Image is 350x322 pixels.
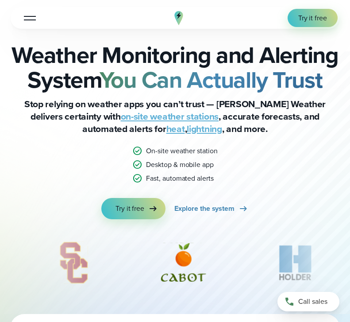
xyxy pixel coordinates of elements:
[46,241,101,285] div: 9 of 12
[146,146,218,156] p: On-site weather station
[46,241,101,285] img: University-of-Southern-California-USC.svg
[143,241,224,285] img: Cabot-Citrus-Farms.svg
[100,62,323,97] strong: You Can Actually Trust
[146,173,214,183] p: Fast, automated alerts
[166,122,185,136] a: heat
[298,13,327,23] span: Try it free
[277,292,339,311] a: Call sales
[267,241,325,285] img: Holder.svg
[288,9,338,27] a: Try it free
[11,98,339,136] p: Stop relying on weather apps you can’t trust — [PERSON_NAME] Weather delivers certainty with , ac...
[115,203,144,213] span: Try it free
[146,159,214,170] p: Desktop & mobile app
[267,241,325,285] div: 11 of 12
[174,203,235,213] span: Explore the system
[187,122,222,136] a: lightning
[121,109,219,123] a: on-site weather stations
[101,198,165,219] a: Try it free
[174,198,249,219] a: Explore the system
[143,241,224,285] div: 10 of 12
[11,43,339,93] h2: Weather Monitoring and Alerting System
[11,241,339,289] div: slideshow
[298,296,327,306] span: Call sales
